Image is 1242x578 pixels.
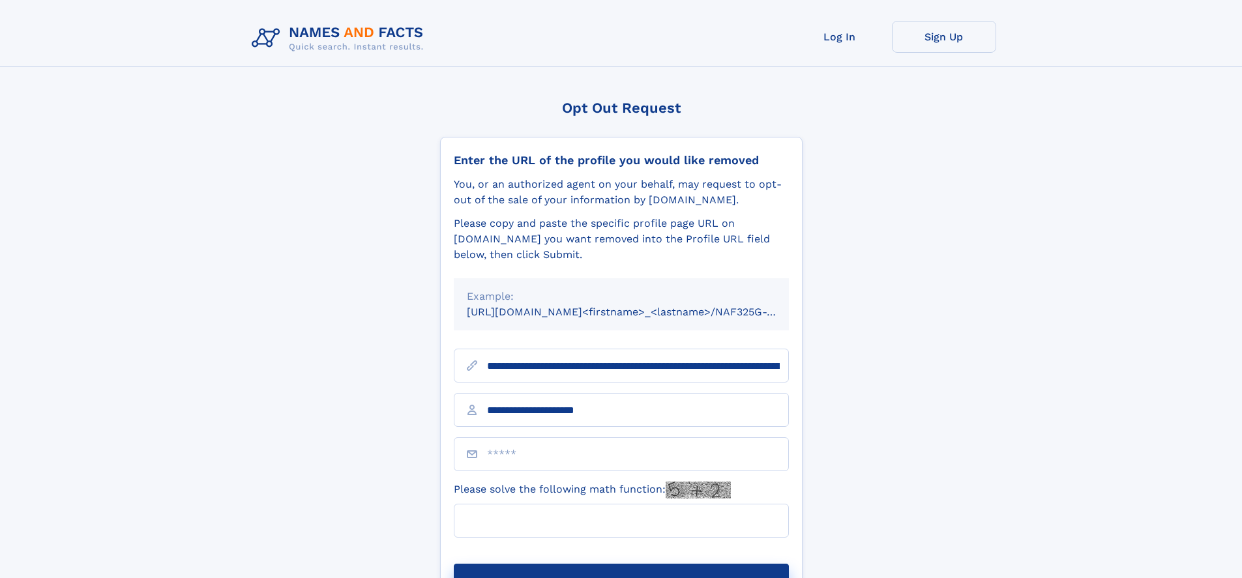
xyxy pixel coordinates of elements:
[788,21,892,53] a: Log In
[467,289,776,304] div: Example:
[454,216,789,263] div: Please copy and paste the specific profile page URL on [DOMAIN_NAME] you want removed into the Pr...
[454,482,731,499] label: Please solve the following math function:
[246,21,434,56] img: Logo Names and Facts
[892,21,996,53] a: Sign Up
[440,100,803,116] div: Opt Out Request
[454,153,789,167] div: Enter the URL of the profile you would like removed
[467,306,814,318] small: [URL][DOMAIN_NAME]<firstname>_<lastname>/NAF325G-xxxxxxxx
[454,177,789,208] div: You, or an authorized agent on your behalf, may request to opt-out of the sale of your informatio...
